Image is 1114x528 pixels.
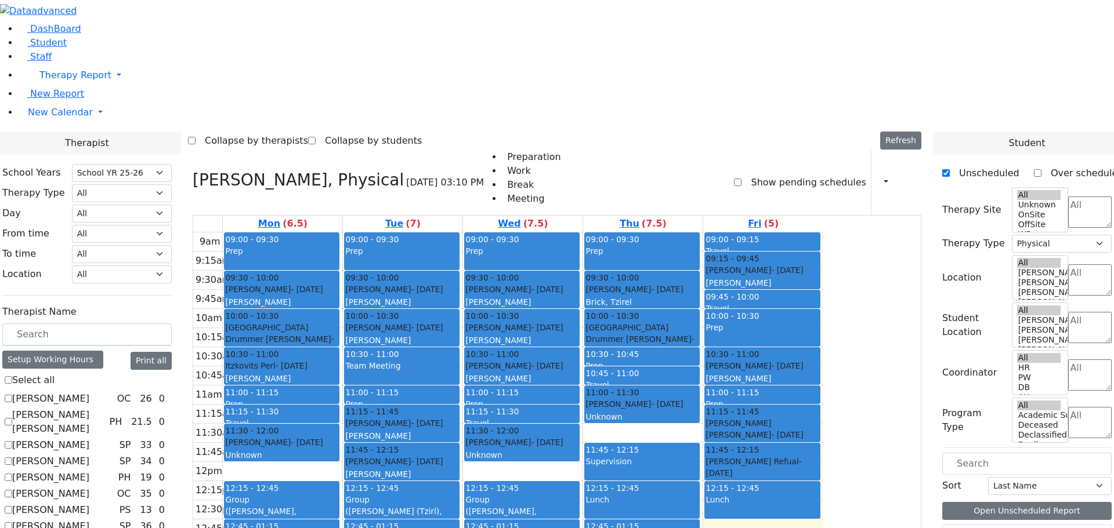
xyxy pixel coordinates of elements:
div: Prep [345,245,458,257]
div: Lunch [706,494,819,505]
option: Declines [1017,440,1061,450]
label: Select all [12,373,55,387]
label: [PERSON_NAME] [PERSON_NAME] [12,408,104,436]
span: - [DATE] [531,361,563,370]
span: 10:00 - 10:30 [465,310,519,322]
span: - [DATE] [771,265,803,275]
div: [PERSON_NAME] [706,360,819,372]
span: - [DATE] [585,334,694,355]
span: [DATE] 03:10 PM [406,176,484,190]
div: [PERSON_NAME] [345,322,458,333]
textarea: Search [1068,312,1112,343]
textarea: Search [1068,264,1112,296]
span: 11:15 - 11:45 [345,406,399,417]
div: [PERSON_NAME] [585,398,699,410]
span: - [DATE] [531,438,563,447]
div: 13 [138,503,154,517]
a: New Calendar [19,101,1114,124]
div: Travel [465,417,578,429]
label: Collapse by therapists [196,132,308,150]
div: [PERSON_NAME] [706,264,819,276]
option: Academic Support [1017,410,1061,420]
label: (7) [406,217,421,231]
textarea: Search [1068,359,1112,391]
div: PH [114,471,136,485]
div: 11:30am [193,426,240,440]
div: Prep [585,360,699,372]
div: [PERSON_NAME] [706,277,819,289]
span: 11:15 - 11:45 [706,406,759,417]
div: Prep [225,398,338,410]
span: 12:15 - 12:45 [585,483,639,493]
label: Program Type [942,406,1005,434]
button: Refresh [880,132,921,150]
span: - [DATE] [411,457,443,466]
div: 10:45am [193,369,240,383]
div: Travel [585,379,699,391]
div: [PERSON_NAME] [345,456,458,467]
span: 09:30 - 10:00 [465,272,519,283]
div: 9:30am [193,273,233,287]
div: Prep [706,398,819,410]
span: 10:30 - 11:00 [465,348,519,360]
div: Supervision [585,456,699,467]
span: - [DATE] [291,285,323,294]
div: 10:15am [193,330,240,344]
div: Drummer [PERSON_NAME] [225,333,338,357]
span: 09:30 - 10:00 [225,272,278,283]
span: 11:00 - 11:15 [225,388,278,397]
div: OC [113,487,136,501]
div: 0 [157,392,167,406]
textarea: Search [1068,407,1112,438]
div: 0 [157,471,167,485]
option: [PERSON_NAME] 3 [1017,335,1061,345]
option: [PERSON_NAME] 2 [1017,297,1061,307]
div: Report [894,173,899,192]
label: [PERSON_NAME] [12,438,89,452]
div: [PERSON_NAME] [706,373,819,384]
div: 9am [197,235,223,249]
label: (6.5) [283,217,308,231]
span: - [DATE] [771,361,803,370]
div: Unknown [465,449,578,461]
label: Student Location [942,311,1005,339]
div: 0 [157,487,167,501]
div: [PERSON_NAME] [225,436,338,448]
span: New Calendar [28,107,93,118]
div: Group [345,494,458,505]
li: Meeting [502,192,560,206]
label: Collapse by students [316,132,422,150]
option: All [1017,258,1061,268]
option: [PERSON_NAME] 3 [1017,287,1061,297]
div: Setup [904,173,910,192]
div: Travel [706,303,819,314]
label: Therapy Type [942,236,1005,250]
span: - [DATE] [531,285,563,294]
span: 09:00 - 09:30 [345,235,399,244]
label: [PERSON_NAME] [12,487,89,501]
span: - [DATE] [531,323,563,332]
option: Deceased [1017,420,1061,430]
a: Staff [19,51,52,62]
div: 11:45am [193,445,240,459]
option: [PERSON_NAME] 4 [1017,278,1061,287]
option: OffSite [1017,220,1061,230]
span: 09:00 - 09:30 [585,235,639,244]
a: DashBoard [19,23,81,34]
label: Location [942,271,982,285]
div: SP [115,454,136,468]
div: Drummer [PERSON_NAME] [585,333,699,357]
div: 12:15pm [193,483,240,497]
span: 10:30 - 11:00 [225,348,278,360]
a: September 1, 2025 [256,216,310,232]
div: [PERSON_NAME] [465,373,578,384]
label: (7.5) [523,217,548,231]
option: [PERSON_NAME] 2 [1017,345,1061,355]
div: [PERSON_NAME] Refual [706,456,819,479]
div: Team Meeting [345,360,458,372]
a: Therapy Report [19,64,1114,87]
div: Prep [225,245,338,257]
div: 12pm [193,464,225,478]
div: Itzkovits Perl [225,360,338,372]
div: 26 [138,392,154,406]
